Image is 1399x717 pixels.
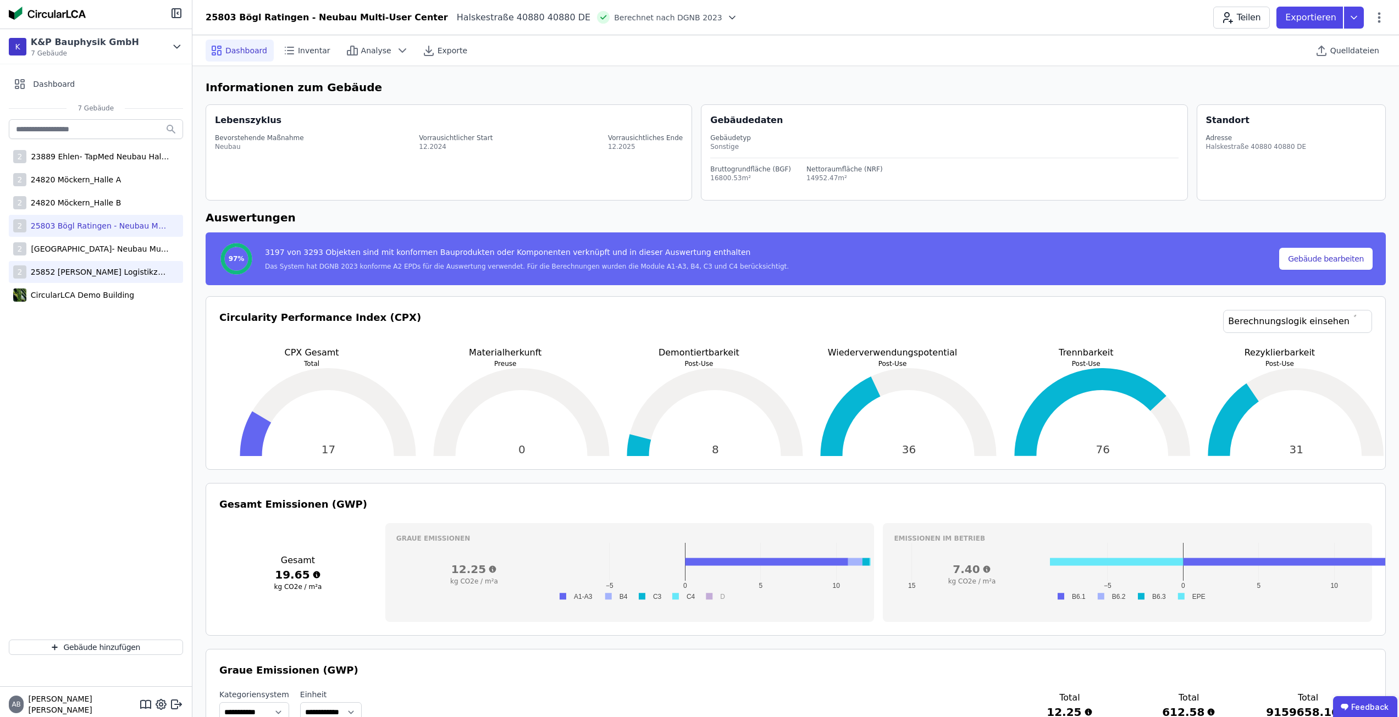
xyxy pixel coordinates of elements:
[994,359,1179,368] p: Post-Use
[1206,114,1249,127] div: Standort
[1330,45,1379,56] span: Quelldateien
[67,104,125,113] span: 7 Gebäude
[894,562,1049,577] h3: 7.40
[300,689,362,700] label: Einheit
[215,114,281,127] div: Lebenszyklus
[396,534,864,543] h3: Graue Emissionen
[419,142,493,151] div: 12.2024
[13,286,26,304] img: CircularLCA Demo Building
[438,45,467,56] span: Exporte
[710,165,791,174] div: Bruttogrundfläche (BGF)
[219,310,421,346] h3: Circularity Performance Index (CPX)
[219,359,404,368] p: Total
[396,562,552,577] h3: 12.25
[614,12,722,23] span: Berechnet nach DGNB 2023
[298,45,330,56] span: Inventar
[448,11,591,24] div: Halskestraße 40880 40880 DE
[26,197,121,208] div: 24820 Möckern_Halle B
[9,640,183,655] button: Gebäude hinzufügen
[710,134,1178,142] div: Gebäudetyp
[219,497,1372,512] h3: Gesamt Emissionen (GWP)
[26,220,169,231] div: 25803 Bögl Ratingen - Neubau Multi-User Center
[9,7,86,20] img: Concular
[219,689,289,700] label: Kategoriensystem
[994,346,1179,359] p: Trennbarkeit
[26,174,121,185] div: 24820 Möckern_Halle A
[13,196,26,209] div: 2
[413,346,598,359] p: Materialherkunft
[710,142,1178,151] div: Sonstige
[606,346,791,359] p: Demontiertbarkeit
[265,262,789,271] div: Das System hat DGNB 2023 konforme A2 EPDs für die Auswertung verwendet. Für die Berechnungen wurd...
[413,359,598,368] p: Preuse
[33,79,75,90] span: Dashboard
[1206,134,1307,142] div: Adresse
[13,219,26,232] div: 2
[608,134,683,142] div: Vorrausichtliches Ende
[219,582,377,591] h3: kg CO2e / m²a
[206,79,1386,96] h6: Informationen zum Gebäude
[1223,310,1372,333] a: Berechnungslogik einsehen
[219,554,377,567] h3: Gesamt
[806,174,883,182] div: 14952.47m²
[1187,346,1372,359] p: Rezyklierbarkeit
[1027,691,1112,704] h3: Total
[806,165,883,174] div: Nettoraumfläche (NRF)
[12,701,20,708] span: AB
[396,577,552,586] h3: kg CO2e / m²a
[219,663,1372,678] h3: Graue Emissionen (GWP)
[419,134,493,142] div: Vorrausichtlicher Start
[800,346,985,359] p: Wiederverwendungspotential
[31,36,139,49] div: K&P Bauphysik GmbH
[13,265,26,279] div: 2
[13,150,26,163] div: 2
[894,577,1049,586] h3: kg CO2e / m²a
[710,174,791,182] div: 16800.53m²
[215,142,304,151] div: Neubau
[265,247,789,262] div: 3197 von 3293 Objekten sind mit konformen Bauprodukten oder Komponenten verknüpft und in dieser A...
[894,534,1361,543] h3: Emissionen im betrieb
[1147,691,1231,704] h3: Total
[206,11,448,24] div: 25803 Bögl Ratingen - Neubau Multi-User Center
[1285,11,1339,24] p: Exportieren
[1279,248,1373,270] button: Gebäude bearbeiten
[13,173,26,186] div: 2
[800,359,985,368] p: Post-Use
[215,134,304,142] div: Bevorstehende Maßnahme
[219,567,377,582] h3: 19.65
[608,142,683,151] div: 12.2025
[1206,142,1307,151] div: Halskestraße 40880 40880 DE
[24,693,139,715] span: [PERSON_NAME] [PERSON_NAME]
[229,254,245,263] span: 97%
[26,266,169,277] div: 25852 [PERSON_NAME] Logistikzentrum
[1213,7,1270,29] button: Teilen
[225,45,267,56] span: Dashboard
[31,49,139,58] span: 7 Gebäude
[26,151,169,162] div: 23889 Ehlen- TapMed Neubau Halle 2
[606,359,791,368] p: Post-Use
[219,346,404,359] p: CPX Gesamt
[206,209,1386,226] h6: Auswertungen
[710,114,1187,127] div: Gebäudedaten
[26,243,169,254] div: [GEOGRAPHIC_DATA]- Neubau Multi-User Center
[26,290,134,301] div: CircularLCA Demo Building
[13,242,26,255] div: 2
[1187,359,1372,368] p: Post-Use
[1266,691,1350,704] h3: Total
[9,38,26,55] div: K
[361,45,391,56] span: Analyse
